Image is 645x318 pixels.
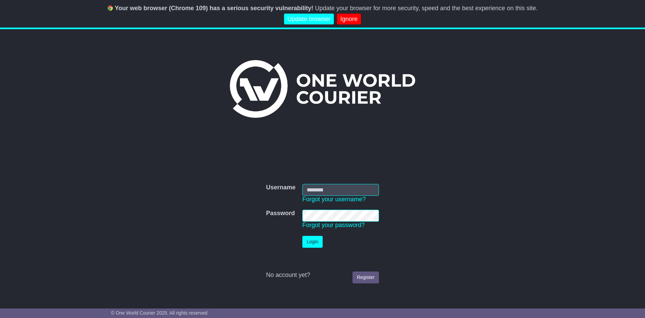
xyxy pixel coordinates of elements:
[337,14,361,25] a: Ignore
[266,272,379,279] div: No account yet?
[302,236,323,248] button: Login
[230,60,415,118] img: One World
[266,184,296,191] label: Username
[352,272,379,283] a: Register
[302,196,366,203] a: Forgot your username?
[111,310,209,316] span: © One World Courier 2025. All rights reserved.
[315,5,538,12] span: Update your browser for more security, speed and the best experience on this site.
[115,5,314,12] b: Your web browser (Chrome 109) has a serious security vulnerability!
[284,14,334,25] a: Update browser
[266,210,295,217] label: Password
[302,222,365,228] a: Forgot your password?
